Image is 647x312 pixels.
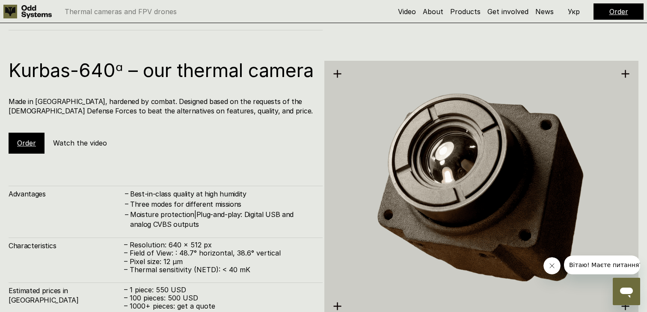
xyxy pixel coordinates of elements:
[450,7,481,16] a: Products
[609,7,628,16] a: Order
[65,8,177,15] p: Thermal cameras and FPV drones
[568,8,580,15] p: Укр
[125,209,128,219] h4: –
[124,241,314,249] p: – Resolution: 640 x 512 px
[535,7,554,16] a: News
[130,210,314,229] h4: Moisture protection|Plug-and-play: Digital USB and analog CVBS outputs
[5,6,78,13] span: Вітаю! Маєте питання?
[130,199,314,209] h4: Three modes for different missions
[124,302,314,310] p: – 1000+ pieces: get a quote
[9,286,124,305] h4: Estimated prices in [GEOGRAPHIC_DATA]
[613,278,640,305] iframe: Button to launch messaging window
[398,7,416,16] a: Video
[543,257,561,274] iframe: Close message
[9,97,314,116] h4: Made in [GEOGRAPHIC_DATA], hardened by combat. Designed based on the requests of the [DEMOGRAPHIC...
[124,286,314,294] p: – 1 piece: 550 USD
[124,266,314,274] p: – Thermal sensitivity (NETD): < 40 mK
[130,189,314,199] h4: Best-in-class quality at high humidity
[125,199,128,208] h4: –
[564,256,640,274] iframe: Message from company
[9,189,124,199] h4: Advantages
[124,258,314,266] p: – Pixel size: 12 µm
[124,294,314,302] p: – 100 pieces: 500 USD
[17,139,36,147] a: Order
[423,7,443,16] a: About
[124,249,314,257] p: – Field of View: : 48.7° horizontal, 38.6° vertical
[53,138,107,148] h5: Watch the video
[125,188,128,198] h4: –
[487,7,528,16] a: Get involved
[9,241,124,250] h4: Characteristics
[9,61,314,80] h1: Kurbas-640ᵅ – our thermal camera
